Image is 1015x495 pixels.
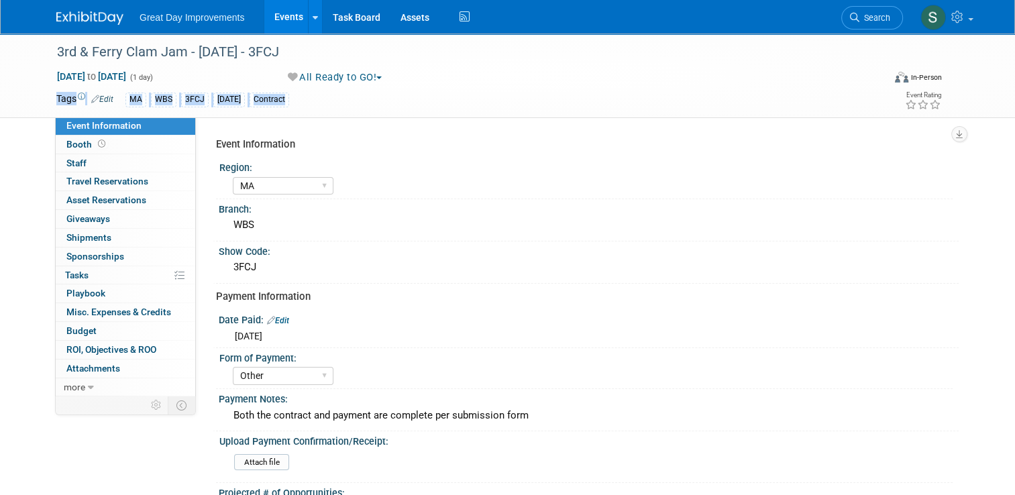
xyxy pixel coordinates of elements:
div: Show Code: [219,241,959,258]
span: Staff [66,158,87,168]
span: Playbook [66,288,105,298]
span: Booth not reserved yet [95,139,108,149]
span: [DATE] [235,331,262,341]
span: more [64,382,85,392]
span: Sponsorships [66,251,124,262]
span: Tasks [65,270,89,280]
span: Great Day Improvements [140,12,244,23]
div: Region: [219,158,953,174]
td: Tags [56,92,113,107]
span: [DATE] [DATE] [56,70,127,82]
div: Event Information [216,137,949,152]
a: Booth [56,135,195,154]
div: Upload Payment Confirmation/Receipt: [219,431,953,448]
td: Toggle Event Tabs [168,396,196,414]
a: Event Information [56,117,195,135]
span: Event Information [66,120,142,131]
span: (1 day) [129,73,153,82]
a: Edit [267,316,289,325]
div: Form of Payment: [219,348,953,365]
a: Staff [56,154,195,172]
a: ROI, Objectives & ROO [56,341,195,359]
span: Travel Reservations [66,176,148,186]
span: Misc. Expenses & Credits [66,307,171,317]
a: Budget [56,322,195,340]
div: 3FCJ [229,257,949,278]
span: ROI, Objectives & ROO [66,344,156,355]
a: Sponsorships [56,248,195,266]
div: 3FCJ [181,93,209,107]
td: Personalize Event Tab Strip [145,396,168,414]
a: Giveaways [56,210,195,228]
a: more [56,378,195,396]
button: All Ready to GO! [283,70,388,85]
a: Shipments [56,229,195,247]
div: In-Person [910,72,942,82]
a: Misc. Expenses & Credits [56,303,195,321]
div: Event Format [811,70,942,90]
img: Sha'Nautica Sales [920,5,946,30]
img: Format-Inperson.png [895,72,908,82]
a: Tasks [56,266,195,284]
div: 3rd & Ferry Clam Jam - [DATE] - 3FCJ [52,40,867,64]
div: Contract [250,93,289,107]
a: Asset Reservations [56,191,195,209]
div: [DATE] [213,93,245,107]
div: Payment Notes: [219,389,959,406]
div: Branch: [219,199,959,216]
div: WBS [229,215,949,235]
span: Asset Reservations [66,195,146,205]
span: Shipments [66,232,111,243]
span: Search [859,13,890,23]
a: Attachments [56,360,195,378]
div: MA [125,93,146,107]
a: Search [841,6,903,30]
img: ExhibitDay [56,11,123,25]
div: Date Paid: [219,310,959,327]
span: Giveaways [66,213,110,224]
div: Payment Information [216,290,949,304]
a: Edit [91,95,113,104]
div: WBS [151,93,176,107]
div: Event Rating [905,92,941,99]
span: Booth [66,139,108,150]
div: Both the contract and payment are complete per submission form [229,405,949,426]
a: Playbook [56,284,195,302]
a: Travel Reservations [56,172,195,190]
span: to [85,71,98,82]
span: Budget [66,325,97,336]
span: Attachments [66,363,120,374]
